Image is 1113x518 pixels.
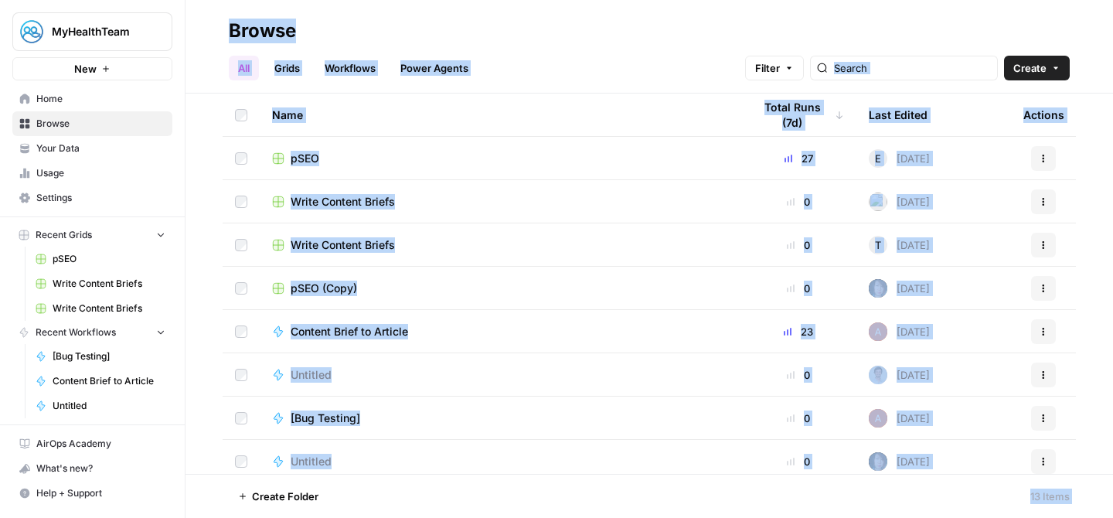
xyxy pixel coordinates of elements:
[875,237,881,253] span: T
[291,281,357,296] span: pSEO (Copy)
[755,60,780,76] span: Filter
[1004,56,1070,80] button: Create
[753,367,844,383] div: 0
[12,57,172,80] button: New
[753,237,844,253] div: 0
[12,223,172,247] button: Recent Grids
[291,151,319,166] span: pSEO
[391,56,478,80] a: Power Agents
[53,374,165,388] span: Content Brief to Article
[869,452,887,471] img: cehza9q4rtrfcfhacf2jrtqstt69
[12,161,172,186] a: Usage
[36,191,165,205] span: Settings
[229,484,328,509] button: Create Folder
[272,367,728,383] a: Untitled
[12,481,172,506] button: Help + Support
[53,302,165,315] span: Write Content Briefs
[315,56,385,80] a: Workflows
[1023,94,1064,136] div: Actions
[869,149,930,168] div: [DATE]
[12,136,172,161] a: Your Data
[29,296,172,321] a: Write Content Briefs
[753,281,844,296] div: 0
[272,237,728,253] a: Write Content Briefs
[53,252,165,266] span: pSEO
[272,324,728,339] a: Content Brief to Article
[53,277,165,291] span: Write Content Briefs
[753,454,844,469] div: 0
[36,166,165,180] span: Usage
[291,411,360,426] span: [Bug Testing]
[36,92,165,106] span: Home
[869,193,930,211] div: [DATE]
[869,409,930,428] div: [DATE]
[272,94,728,136] div: Name
[869,193,887,211] img: rox323kbkgutb4wcij4krxobkpon
[29,369,172,394] a: Content Brief to Article
[29,344,172,369] a: [Bug Testing]
[291,367,332,383] span: Untitled
[869,279,930,298] div: [DATE]
[291,324,408,339] span: Content Brief to Article
[272,411,728,426] a: [Bug Testing]
[869,366,930,384] div: [DATE]
[12,431,172,456] a: AirOps Academy
[52,24,145,39] span: MyHealthTeam
[272,454,728,469] a: Untitled
[753,411,844,426] div: 0
[875,151,881,166] span: E
[12,321,172,344] button: Recent Workflows
[36,117,165,131] span: Browse
[753,194,844,210] div: 0
[36,486,165,500] span: Help + Support
[753,324,844,339] div: 23
[36,141,165,155] span: Your Data
[869,94,927,136] div: Last Edited
[834,60,991,76] input: Search
[869,366,887,384] img: tdmuw9wfe40fkwq84phcceuazoww
[869,236,930,254] div: [DATE]
[291,237,395,253] span: Write Content Briefs
[229,19,296,43] div: Browse
[36,228,92,242] span: Recent Grids
[753,94,844,136] div: Total Runs (7d)
[753,151,844,166] div: 27
[869,452,930,471] div: [DATE]
[53,349,165,363] span: [Bug Testing]
[1030,489,1070,504] div: 13 Items
[272,194,728,210] a: Write Content Briefs
[12,87,172,111] a: Home
[229,56,259,80] a: All
[869,322,930,341] div: [DATE]
[13,457,172,480] div: What's new?
[12,111,172,136] a: Browse
[869,409,887,428] img: cje7zb9ux0f2nqyv5qqgv3u0jxek
[272,151,728,166] a: pSEO
[252,489,318,504] span: Create Folder
[18,18,46,46] img: MyHealthTeam Logo
[869,279,887,298] img: cehza9q4rtrfcfhacf2jrtqstt69
[29,394,172,418] a: Untitled
[29,271,172,296] a: Write Content Briefs
[36,325,116,339] span: Recent Workflows
[869,322,887,341] img: cje7zb9ux0f2nqyv5qqgv3u0jxek
[12,456,172,481] button: What's new?
[12,12,172,51] button: Workspace: MyHealthTeam
[74,61,97,77] span: New
[291,194,395,210] span: Write Content Briefs
[1013,60,1047,76] span: Create
[745,56,804,80] button: Filter
[29,247,172,271] a: pSEO
[12,186,172,210] a: Settings
[265,56,309,80] a: Grids
[36,437,165,451] span: AirOps Academy
[53,399,165,413] span: Untitled
[291,454,332,469] span: Untitled
[272,281,728,296] a: pSEO (Copy)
